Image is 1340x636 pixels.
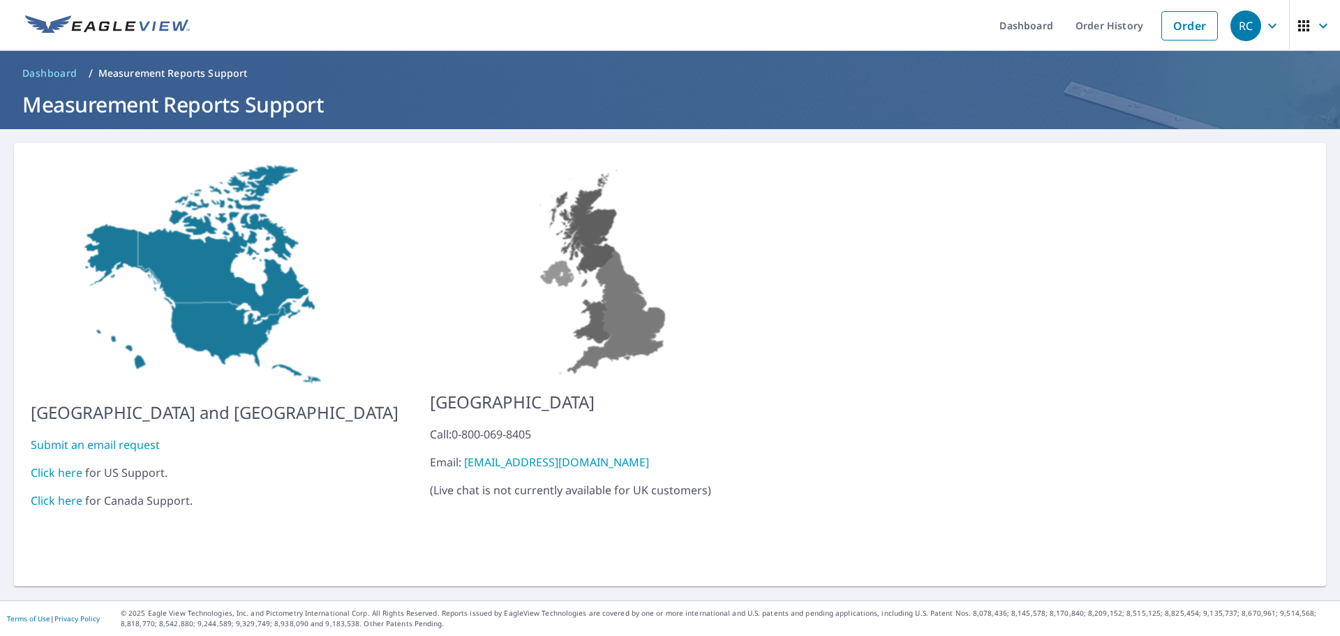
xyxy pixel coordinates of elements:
li: / [89,65,93,82]
a: Dashboard [17,62,83,84]
p: [GEOGRAPHIC_DATA] and [GEOGRAPHIC_DATA] [31,400,399,425]
a: Click here [31,465,82,480]
a: [EMAIL_ADDRESS][DOMAIN_NAME] [464,454,649,470]
img: US-MAP [430,160,781,378]
a: Order [1161,11,1218,40]
img: EV Logo [25,15,190,36]
div: for Canada Support. [31,492,399,509]
p: [GEOGRAPHIC_DATA] [430,390,781,415]
p: | [7,614,100,623]
a: Click here [31,493,82,508]
img: US-MAP [31,160,399,389]
p: © 2025 Eagle View Technologies, Inc. and Pictometry International Corp. All Rights Reserved. Repo... [121,608,1333,629]
nav: breadcrumb [17,62,1323,84]
a: Terms of Use [7,614,50,623]
a: Privacy Policy [54,614,100,623]
a: Submit an email request [31,437,160,452]
p: Measurement Reports Support [98,66,248,80]
span: Dashboard [22,66,77,80]
div: Call: 0-800-069-8405 [430,426,781,443]
div: Email: [430,454,781,471]
p: ( Live chat is not currently available for UK customers ) [430,426,781,498]
h1: Measurement Reports Support [17,90,1323,119]
div: RC [1230,10,1261,41]
div: for US Support. [31,464,399,481]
